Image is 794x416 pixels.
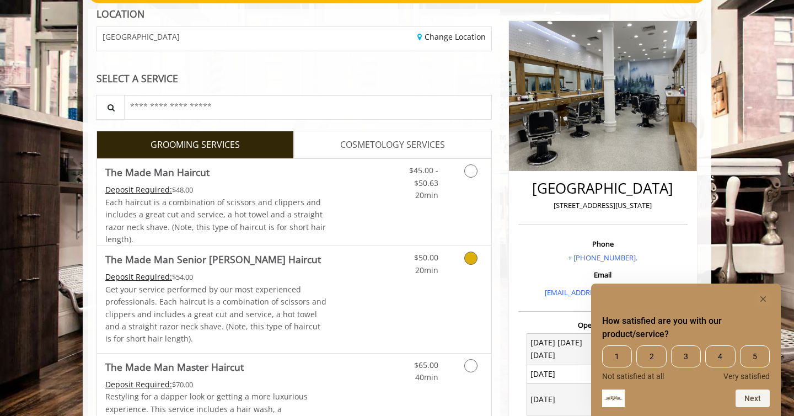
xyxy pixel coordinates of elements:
h2: How satisfied are you with our product/service? Select an option from 1 to 5, with 1 being Not sa... [602,314,770,341]
span: 40min [415,372,438,382]
td: [DATE] [527,383,603,415]
span: Very satisfied [723,372,770,381]
span: $45.00 - $50.63 [409,165,438,188]
span: This service needs some Advance to be paid before we block your appointment [105,379,172,390]
span: 1 [602,345,632,367]
b: The Made Man Master Haircut [105,359,244,375]
span: COSMETOLOGY SERVICES [340,138,445,152]
p: [STREET_ADDRESS][US_STATE] [521,200,685,211]
span: 3 [671,345,701,367]
button: Hide survey [757,292,770,306]
span: Each haircut is a combination of scissors and clippers and includes a great cut and service, a ho... [105,197,326,244]
span: 5 [740,345,770,367]
td: [DATE] [DATE] [DATE] [527,333,603,365]
button: Service Search [96,95,125,120]
a: + [PHONE_NUMBER]. [568,253,637,263]
a: [EMAIL_ADDRESS][DOMAIN_NAME] [545,287,661,297]
b: The Made Man Senior [PERSON_NAME] Haircut [105,252,321,267]
div: $48.00 [105,184,327,196]
p: Get your service performed by our most experienced professionals. Each haircut is a combination o... [105,284,327,345]
h3: Opening Hours [518,321,688,329]
div: $54.00 [105,271,327,283]
span: GROOMING SERVICES [151,138,240,152]
div: How satisfied are you with our product/service? Select an option from 1 to 5, with 1 being Not sa... [602,292,770,407]
div: SELECT A SERVICE [96,73,492,84]
button: Next question [736,390,770,407]
span: 4 [705,345,735,367]
span: 20min [415,190,438,200]
span: 2 [636,345,666,367]
b: The Made Man Haircut [105,164,210,180]
span: This service needs some Advance to be paid before we block your appointment [105,271,172,282]
span: Not satisfied at all [602,372,664,381]
span: $65.00 [414,360,438,370]
span: [GEOGRAPHIC_DATA] [103,33,180,41]
div: How satisfied are you with our product/service? Select an option from 1 to 5, with 1 being Not sa... [602,345,770,381]
b: LOCATION [96,7,144,20]
td: [DATE] [527,365,603,383]
span: 20min [415,265,438,275]
h2: [GEOGRAPHIC_DATA] [521,180,685,196]
div: $70.00 [105,378,327,391]
a: Change Location [417,31,486,42]
h3: Email [521,271,685,279]
h3: Phone [521,240,685,248]
span: This service needs some Advance to be paid before we block your appointment [105,184,172,195]
span: $50.00 [414,252,438,263]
